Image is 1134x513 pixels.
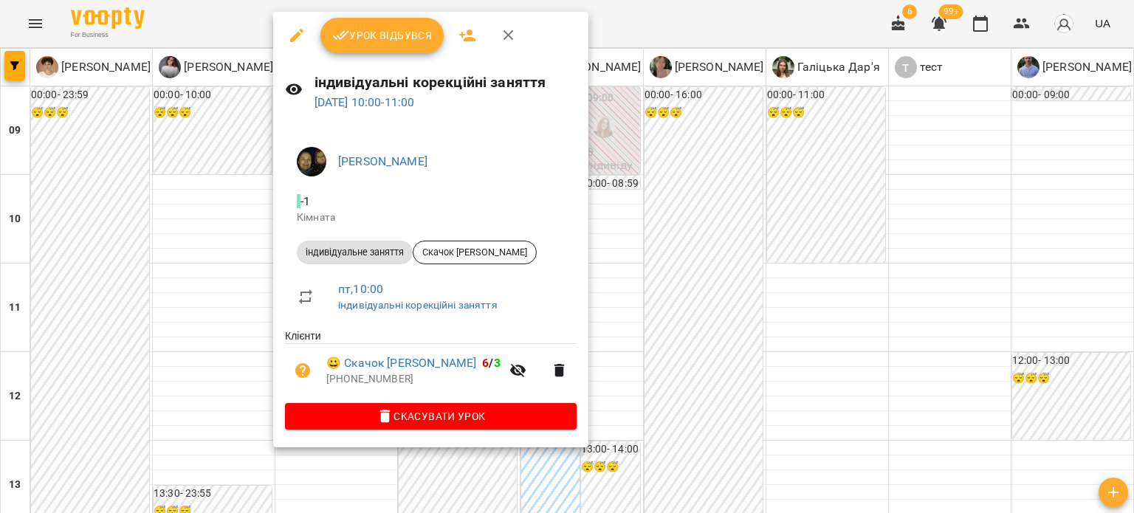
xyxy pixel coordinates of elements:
[285,403,577,430] button: Скасувати Урок
[285,353,320,388] button: Візит ще не сплачено. Додати оплату?
[320,18,444,53] button: Урок відбувся
[494,356,501,370] span: 3
[338,282,383,296] a: пт , 10:00
[338,299,498,311] a: індивідуальні корекційні заняття
[413,246,536,259] span: Скачок [PERSON_NAME]
[482,356,489,370] span: 6
[285,328,577,402] ul: Клієнти
[315,95,415,109] a: [DATE] 10:00-11:00
[315,71,577,94] h6: індивідуальні корекційні заняття
[326,372,501,387] p: [PHONE_NUMBER]
[297,194,313,208] span: - 1
[413,241,537,264] div: Скачок [PERSON_NAME]
[482,356,500,370] b: /
[332,27,433,44] span: Урок відбувся
[297,147,326,176] img: 1b5607d6694d402e86b01c6e0c27984e.jpg
[297,246,413,259] span: індивідуальне заняття
[297,210,565,225] p: Кімната
[338,154,427,168] a: [PERSON_NAME]
[326,354,476,372] a: 😀 Скачок [PERSON_NAME]
[297,407,565,425] span: Скасувати Урок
